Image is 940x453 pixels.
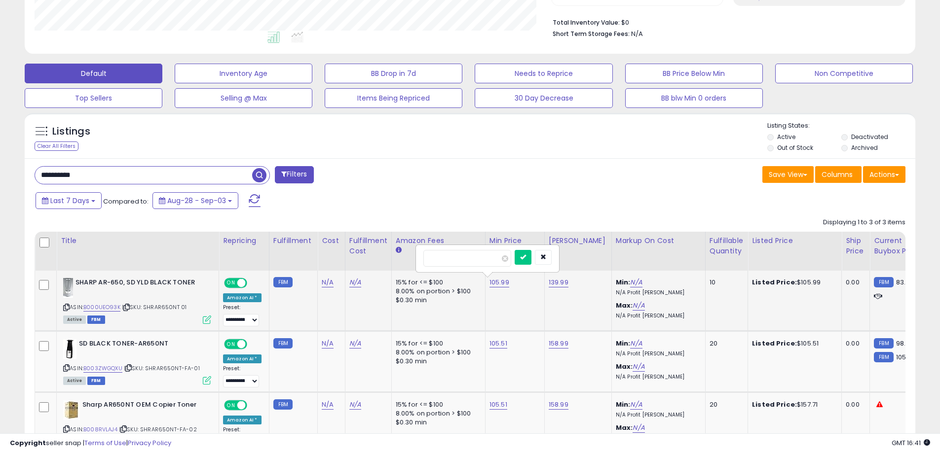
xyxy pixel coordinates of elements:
[896,352,914,362] span: 105.51
[396,236,481,246] div: Amazon Fees
[752,278,834,287] div: $105.99
[851,133,888,141] label: Deactivated
[752,400,834,409] div: $157.71
[846,400,862,409] div: 0.00
[349,236,387,256] div: Fulfillment Cost
[549,400,568,410] a: 158.99
[874,236,925,256] div: Current Buybox Price
[167,196,226,206] span: Aug-28 - Sep-03
[349,339,361,348] a: N/A
[874,338,893,348] small: FBM
[823,218,905,227] div: Displaying 1 to 3 of 3 items
[616,362,633,371] b: Max:
[63,400,80,420] img: 51bFSThN1yL._SL40_.jpg
[553,18,620,27] b: Total Inventory Value:
[103,197,149,206] span: Compared to:
[475,88,612,108] button: 30 Day Decrease
[489,400,507,410] a: 105.51
[122,303,187,311] span: | SKU: SHRAR650NT 01
[489,278,509,287] a: 105.99
[223,304,262,326] div: Preset:
[475,64,612,83] button: Needs to Reprice
[851,143,878,152] label: Archived
[82,400,202,412] b: Sharp AR650NT OEM Copier Toner
[631,29,643,38] span: N/A
[616,289,698,296] p: N/A Profit [PERSON_NAME]
[79,339,199,351] b: SD BLACK TONER-AR650NT
[322,236,341,246] div: Cost
[396,348,478,357] div: 8.00% on portion > $100
[633,423,644,433] a: N/A
[275,166,313,183] button: Filters
[396,287,478,296] div: 8.00% on portion > $100
[36,192,102,209] button: Last 7 Days
[63,339,76,359] img: 21Z2L+Y26PL._SL40_.jpg
[223,236,265,246] div: Repricing
[762,166,814,183] button: Save View
[489,339,507,348] a: 105.51
[223,416,262,424] div: Amazon AI *
[128,438,171,448] a: Privacy Policy
[892,438,930,448] span: 2025-09-12 16:41 GMT
[752,236,837,246] div: Listed Price
[616,301,633,310] b: Max:
[616,400,631,409] b: Min:
[63,377,86,385] span: All listings currently available for purchase on Amazon
[775,64,913,83] button: Non Competitive
[874,277,893,287] small: FBM
[710,400,740,409] div: 20
[616,412,698,418] p: N/A Profit [PERSON_NAME]
[630,339,642,348] a: N/A
[710,236,744,256] div: Fulfillable Quantity
[616,278,631,287] b: Min:
[752,339,797,348] b: Listed Price:
[273,277,293,287] small: FBM
[896,339,912,348] span: 98.91
[396,400,478,409] div: 15% for <= $100
[710,339,740,348] div: 20
[710,278,740,287] div: 10
[63,339,211,384] div: ASIN:
[611,232,705,271] th: The percentage added to the cost of goods (COGS) that forms the calculator for Min & Max prices.
[616,374,698,381] p: N/A Profit [PERSON_NAME]
[396,278,478,287] div: 15% for <= $100
[246,340,262,348] span: OFF
[616,236,701,246] div: Markup on Cost
[752,400,797,409] b: Listed Price:
[396,339,478,348] div: 15% for <= $100
[549,339,568,348] a: 158.99
[52,125,90,139] h5: Listings
[846,339,862,348] div: 0.00
[223,365,262,387] div: Preset:
[396,246,402,255] small: Amazon Fees.
[616,313,698,319] p: N/A Profit [PERSON_NAME]
[175,88,312,108] button: Selling @ Max
[322,278,334,287] a: N/A
[10,438,46,448] strong: Copyright
[767,121,915,131] p: Listing States:
[322,339,334,348] a: N/A
[822,170,853,179] span: Columns
[616,339,631,348] b: Min:
[630,400,642,410] a: N/A
[863,166,905,183] button: Actions
[225,340,237,348] span: ON
[396,357,478,366] div: $0.30 min
[815,166,862,183] button: Columns
[61,236,215,246] div: Title
[50,196,89,206] span: Last 7 Days
[273,338,293,348] small: FBM
[87,315,105,324] span: FBM
[152,192,238,209] button: Aug-28 - Sep-03
[124,364,200,372] span: | SKU: SHRAR650NT-FA-01
[35,141,78,151] div: Clear All Filters
[246,279,262,287] span: OFF
[87,377,105,385] span: FBM
[846,278,862,287] div: 0.00
[225,279,237,287] span: ON
[625,64,763,83] button: BB Price Below Min
[630,278,642,287] a: N/A
[777,133,795,141] label: Active
[10,439,171,448] div: seller snap | |
[349,278,361,287] a: N/A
